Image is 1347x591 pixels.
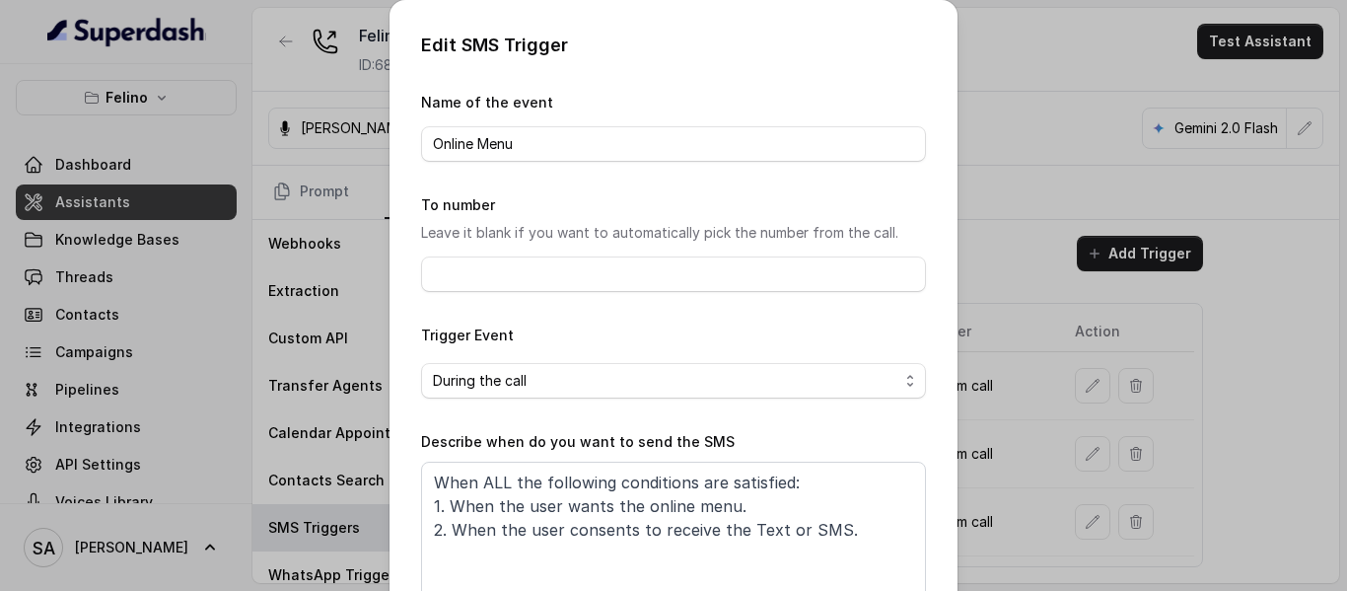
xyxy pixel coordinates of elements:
[421,32,926,59] p: Edit SMS Trigger
[421,221,926,245] p: Leave it blank if you want to automatically pick the number from the call.
[421,327,514,343] label: Trigger Event
[421,94,553,111] label: Name of the event
[421,433,735,450] label: Describe when do you want to send the SMS
[433,369,898,393] span: During the call
[421,363,926,399] button: During the call
[421,196,495,213] label: To number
